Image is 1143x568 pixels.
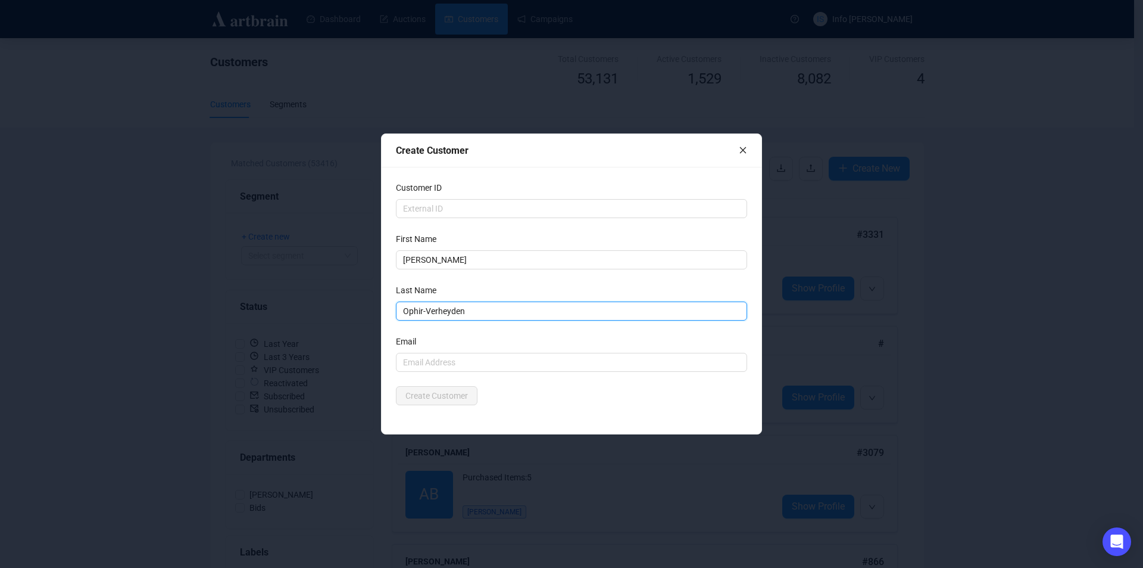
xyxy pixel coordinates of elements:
span: close [739,146,747,154]
input: Last Name [396,302,747,321]
input: External ID [396,199,747,218]
div: Create Customer [396,143,739,158]
input: First Name [396,250,747,269]
input: Email Address [396,353,747,372]
button: Create Customer [396,386,477,405]
label: Email [396,335,424,348]
label: First Name [396,232,444,246]
div: Open Intercom Messenger [1103,527,1131,556]
label: Last Name [396,284,444,297]
label: Customer ID [396,181,449,194]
